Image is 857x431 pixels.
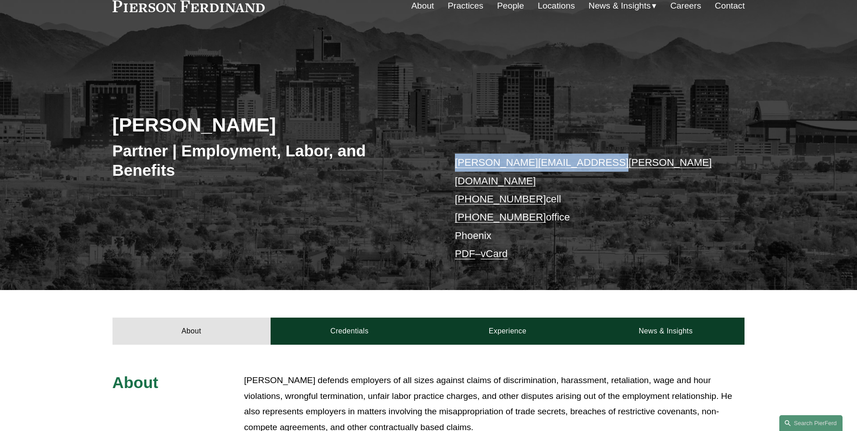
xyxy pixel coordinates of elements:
a: PDF [455,248,475,259]
a: News & Insights [586,318,745,345]
a: Experience [429,318,587,345]
a: vCard [481,248,508,259]
h3: Partner | Employment, Labor, and Benefits [112,141,429,180]
a: [PHONE_NUMBER] [455,193,546,205]
h2: [PERSON_NAME] [112,113,429,136]
a: About [112,318,271,345]
p: cell office Phoenix – [455,154,718,263]
a: [PERSON_NAME][EMAIL_ADDRESS][PERSON_NAME][DOMAIN_NAME] [455,157,712,186]
a: Credentials [271,318,429,345]
span: About [112,374,159,391]
a: [PHONE_NUMBER] [455,211,546,223]
a: Search this site [779,415,843,431]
